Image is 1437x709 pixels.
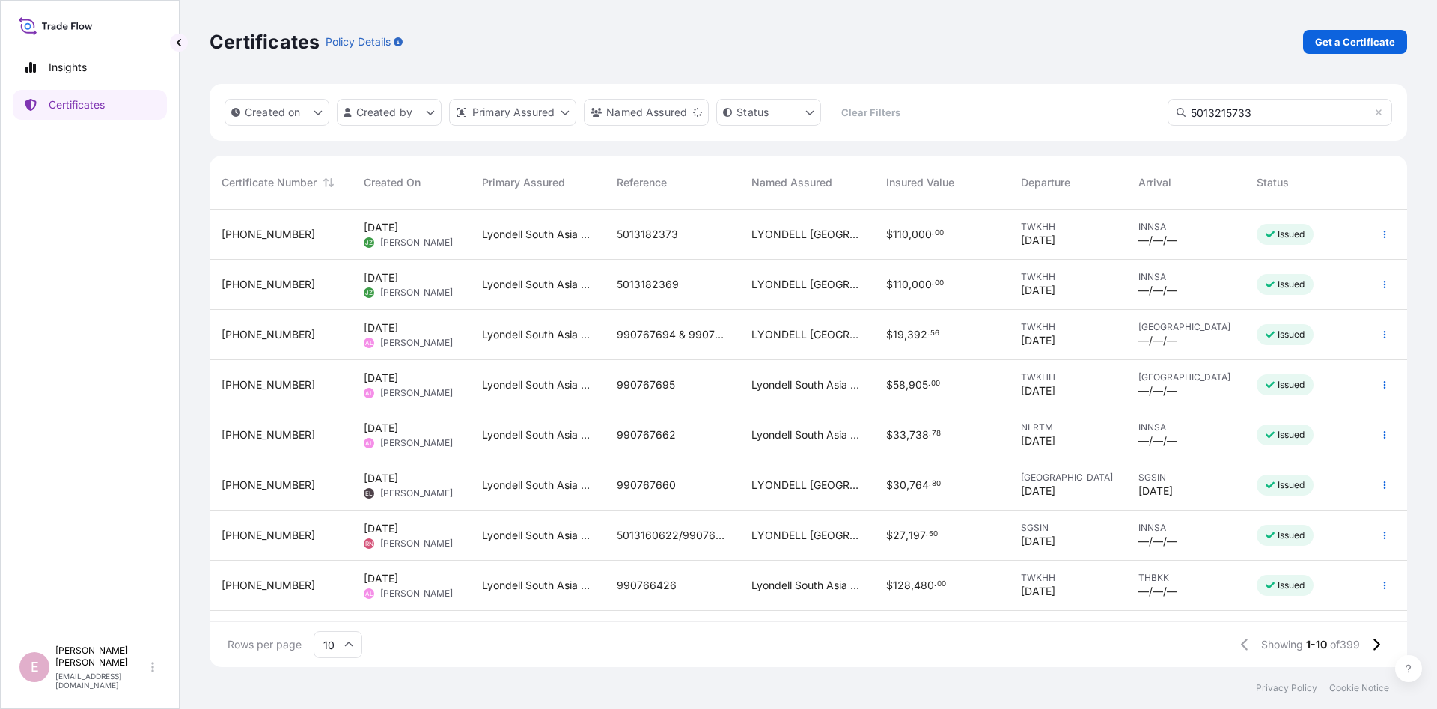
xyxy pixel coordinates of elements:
span: 00 [935,231,944,236]
span: Lyondell South Asia Pte Ltd. [482,578,593,593]
span: 110 [893,229,909,240]
span: 1-10 [1306,637,1327,652]
p: Insights [49,60,87,75]
span: [DATE] [1021,283,1055,298]
span: LYONDELL [GEOGRAPHIC_DATA] PTE. LTD. [751,478,862,493]
span: [GEOGRAPHIC_DATA] [1138,321,1233,333]
p: [EMAIL_ADDRESS][DOMAIN_NAME] [55,672,148,690]
span: THBKK [1138,572,1233,584]
span: Lyondell South Asia Pte Ltd. [482,528,593,543]
span: 128 [893,580,911,591]
a: Certificates [13,90,167,120]
span: 990767695 [617,377,675,392]
span: [PERSON_NAME] [380,538,453,550]
span: , [909,229,912,240]
span: [PHONE_NUMBER] [222,327,315,342]
span: Lyondell South Asia Pte Ltd. [482,327,593,342]
span: . [934,582,936,587]
span: [GEOGRAPHIC_DATA] [1021,472,1115,484]
span: , [906,480,909,490]
span: TWKHH [1021,271,1115,283]
span: TWKHH [1021,572,1115,584]
span: [PERSON_NAME] [380,387,453,399]
button: cargoOwner Filter options [584,99,709,126]
a: Insights [13,52,167,82]
span: [DATE] [364,220,398,235]
span: . [929,431,931,436]
span: —/—/— [1138,534,1177,549]
span: Primary Assured [482,175,565,190]
span: Lyondell South Asia Pte Ltd. [482,427,593,442]
span: 990767660 [617,478,676,493]
p: Issued [1278,228,1305,240]
a: Cookie Notice [1329,682,1389,694]
span: TWKHH [1021,221,1115,233]
span: 392 [907,329,927,340]
span: 58 [893,380,906,390]
span: [PERSON_NAME] [380,487,453,499]
span: [DATE] [1021,534,1055,549]
span: Lyondell South Asia Pte Ltd. [482,478,593,493]
span: LYONDELL [GEOGRAPHIC_DATA] PTE. LTD. [751,528,862,543]
span: 764 [909,480,929,490]
span: , [906,380,909,390]
span: Reference [617,175,667,190]
span: , [906,430,909,440]
span: JZ [365,235,373,250]
p: Status [736,105,769,120]
span: RN [365,536,373,551]
span: 5013182369 [617,277,679,292]
span: [DATE] [364,421,398,436]
span: 78 [932,431,941,436]
a: Privacy Policy [1256,682,1317,694]
span: AL [365,586,373,601]
span: INNSA [1138,271,1233,283]
span: Departure [1021,175,1070,190]
span: INNSA [1138,522,1233,534]
span: [DATE] [364,521,398,536]
span: , [904,329,907,340]
span: 990766426 [617,578,677,593]
span: AL [365,335,373,350]
p: Issued [1278,479,1305,491]
span: [PERSON_NAME] [380,588,453,600]
p: Issued [1278,379,1305,391]
span: 000 [912,229,932,240]
p: Clear Filters [841,105,900,120]
p: Policy Details [326,34,391,49]
span: 00 [937,582,946,587]
p: Named Assured [606,105,687,120]
span: SGSIN [1138,472,1233,484]
span: E [31,660,39,675]
span: [DATE] [1021,333,1055,348]
span: AL [365,386,373,401]
span: LYONDELL [GEOGRAPHIC_DATA] PTE. LTD. [751,227,862,242]
span: NLRTM [1021,422,1115,433]
span: 00 [935,281,944,286]
span: $ [886,229,893,240]
span: [DATE] [364,320,398,335]
button: Clear Filters [829,100,912,124]
span: INNSA [1138,221,1233,233]
span: —/—/— [1138,283,1177,298]
p: [PERSON_NAME] [PERSON_NAME] [55,645,148,669]
button: distributor Filter options [449,99,576,126]
span: [PHONE_NUMBER] [222,478,315,493]
span: [DATE] [1021,584,1055,599]
span: [PHONE_NUMBER] [222,277,315,292]
p: Issued [1278,529,1305,541]
span: [PHONE_NUMBER] [222,377,315,392]
span: [DATE] [364,270,398,285]
button: Sort [320,174,338,192]
span: [DATE] [1021,233,1055,248]
span: . [932,231,934,236]
span: [DATE] [364,371,398,386]
p: Issued [1278,279,1305,290]
span: Status [1257,175,1289,190]
span: 50 [929,532,938,537]
span: , [906,530,909,541]
span: 110 [893,279,909,290]
span: 5013182373 [617,227,678,242]
span: [DATE] [1021,383,1055,398]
